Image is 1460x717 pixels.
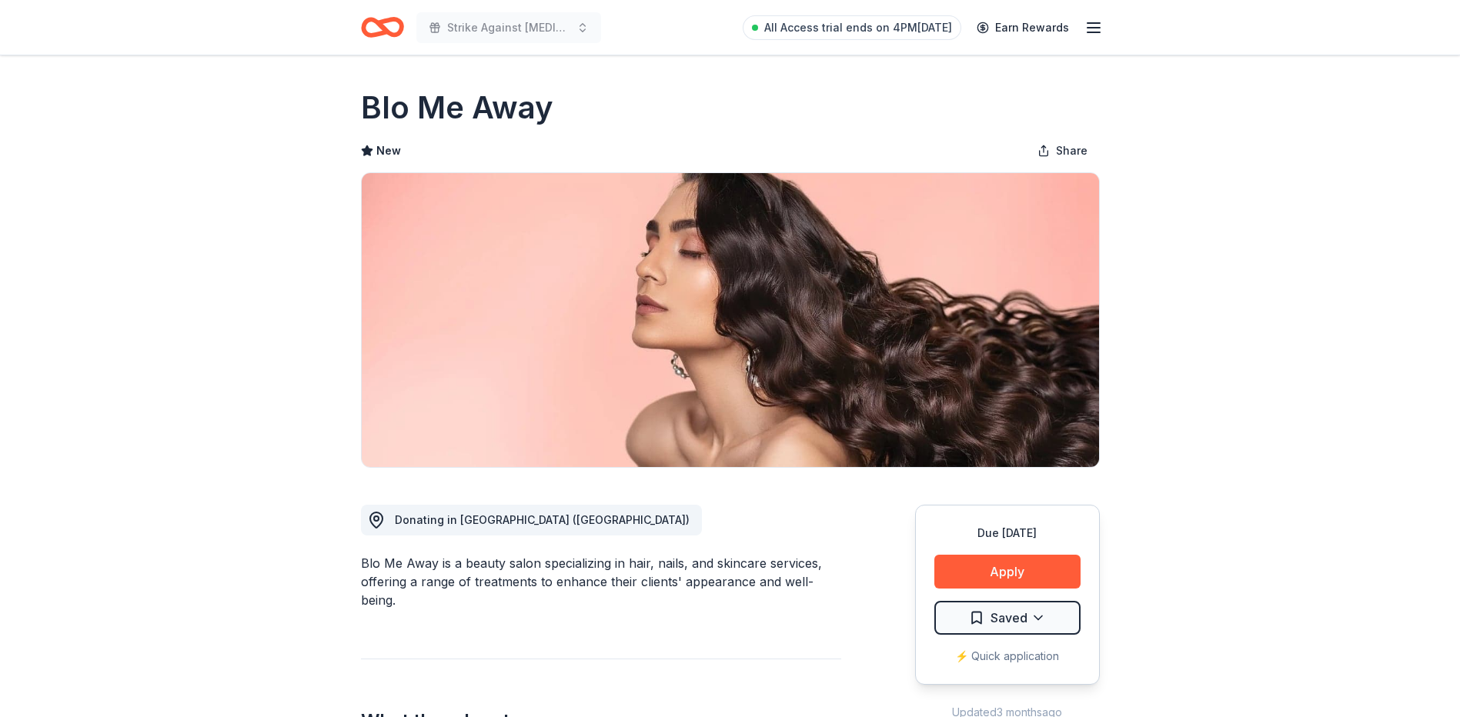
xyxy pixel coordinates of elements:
span: Saved [991,608,1027,628]
img: Image for Blo Me Away [362,173,1099,467]
span: Donating in [GEOGRAPHIC_DATA] ([GEOGRAPHIC_DATA]) [395,513,690,526]
span: All Access trial ends on 4PM[DATE] [764,18,952,37]
span: New [376,142,401,160]
button: Share [1025,135,1100,166]
div: Blo Me Away is a beauty salon specializing in hair, nails, and skincare services, offering a rang... [361,554,841,609]
button: Apply [934,555,1081,589]
h1: Blo Me Away [361,86,553,129]
span: Strike Against [MEDICAL_DATA] Bowling Tournament [447,18,570,37]
div: Due [DATE] [934,524,1081,542]
span: Share [1056,142,1087,160]
button: Saved [934,601,1081,635]
div: ⚡️ Quick application [934,647,1081,665]
button: Strike Against [MEDICAL_DATA] Bowling Tournament [416,12,601,43]
a: All Access trial ends on 4PM[DATE] [743,15,961,40]
a: Home [361,9,404,45]
a: Earn Rewards [967,14,1078,42]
